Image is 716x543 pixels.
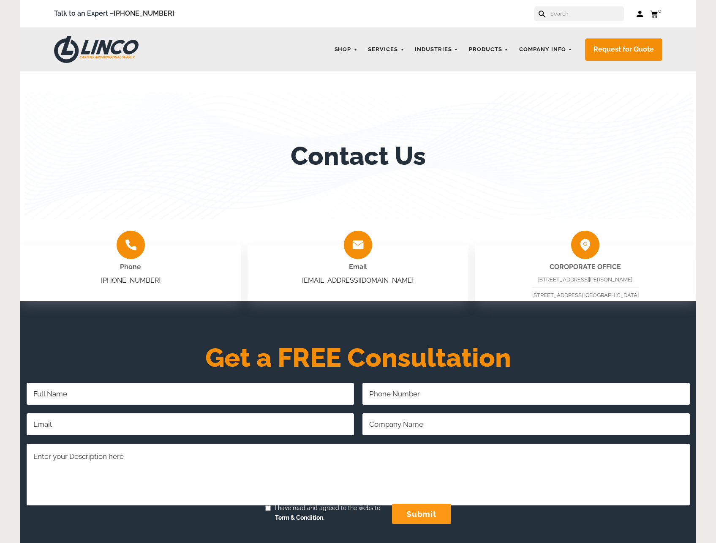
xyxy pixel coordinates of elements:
[658,8,662,14] span: 0
[465,41,513,58] a: Products
[271,503,380,523] span: I have read and agreed to the website
[538,276,632,283] span: [STREET_ADDRESS][PERSON_NAME]
[650,8,662,19] a: 0
[349,263,367,271] span: Email
[114,9,174,17] a: [PHONE_NUMBER]
[364,41,408,58] a: Services
[101,276,161,284] a: [PHONE_NUMBER]
[302,276,414,284] a: [EMAIL_ADDRESS][DOMAIN_NAME]
[117,231,145,259] img: group-2009.png
[265,505,271,511] input: I have read and agreed to the websiteTerm & Condition.
[20,348,696,368] h2: Get a FREE Consultation
[532,292,639,298] span: [STREET_ADDRESS] [GEOGRAPHIC_DATA]
[585,38,662,61] a: Request for Quote
[571,231,599,259] img: group-2010.png
[120,263,141,271] span: Phone
[275,514,324,521] strong: Term & Condition.
[344,231,372,259] img: group-2008.png
[550,6,624,21] input: Search
[550,263,621,271] strong: COROPORATE OFFICE
[330,41,362,58] a: Shop
[54,8,174,19] span: Talk to an Expert –
[515,41,577,58] a: Company Info
[392,504,451,524] input: submit
[54,36,139,63] img: LINCO CASTERS & INDUSTRIAL SUPPLY
[411,41,463,58] a: Industries
[637,10,644,18] a: Log in
[291,141,426,171] h1: Contact Us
